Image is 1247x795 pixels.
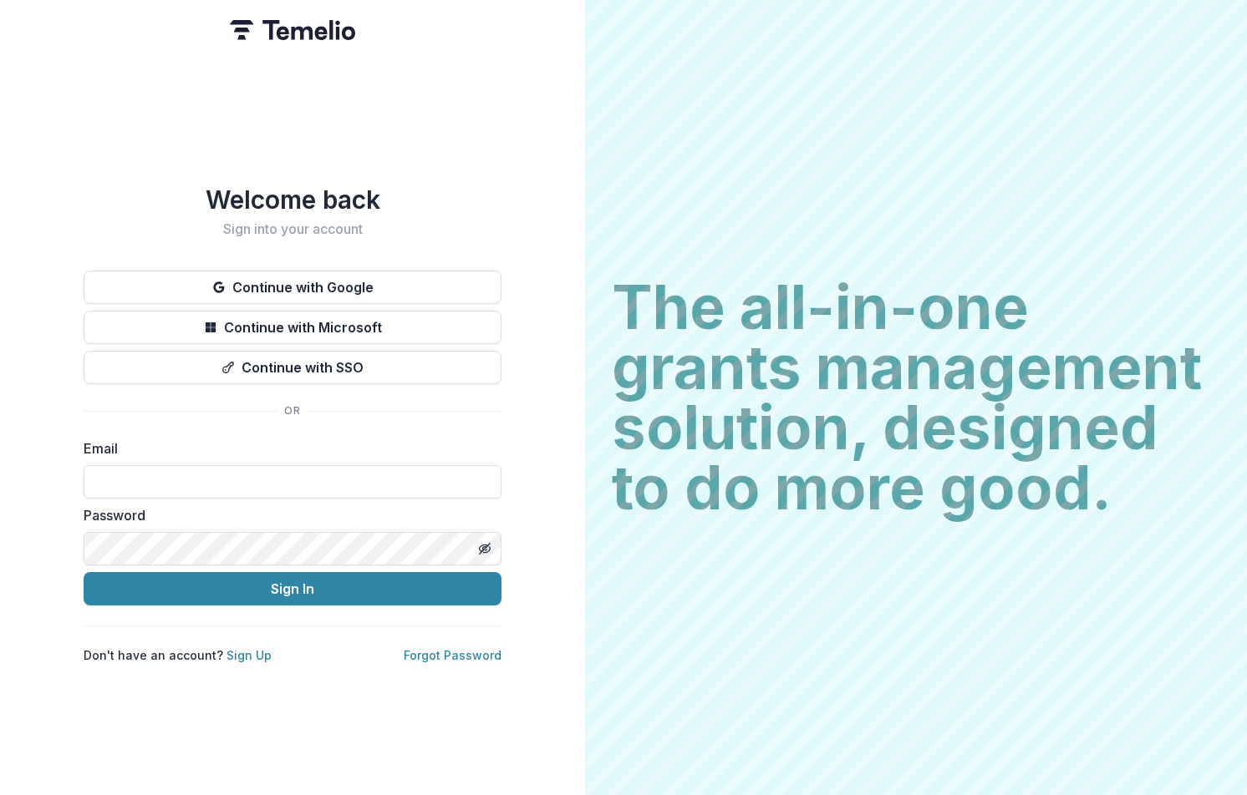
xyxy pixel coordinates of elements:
p: Don't have an account? [84,646,272,664]
button: Toggle password visibility [471,535,498,562]
a: Sign Up [226,648,272,662]
button: Continue with Google [84,271,501,304]
button: Sign In [84,572,501,605]
h2: Sign into your account [84,221,501,237]
img: Temelio [230,20,355,40]
h1: Welcome back [84,185,501,215]
label: Email [84,438,491,458]
button: Continue with SSO [84,351,501,384]
a: Forgot Password [404,648,501,662]
label: Password [84,505,491,525]
button: Continue with Microsoft [84,311,501,344]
